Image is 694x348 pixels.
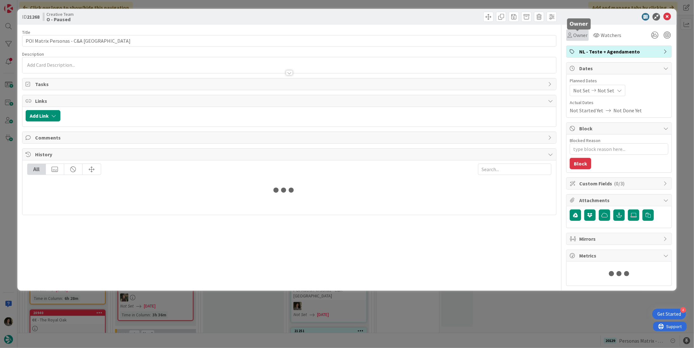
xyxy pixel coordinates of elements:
span: Links [35,97,545,105]
span: Description [22,51,44,57]
span: Comments [35,134,545,141]
span: Support [13,1,29,9]
span: ( 0/3 ) [614,180,624,187]
span: NL - Teste + Agendamento [579,48,660,55]
span: Owner [573,31,587,39]
span: Not Started Yet [570,107,603,114]
span: History [35,151,545,158]
span: Dates [579,65,660,72]
button: Block [570,158,591,169]
span: Not Set [598,87,614,94]
span: Custom Fields [579,180,660,187]
span: Not Set [573,87,590,94]
span: Mirrors [579,235,660,243]
div: All [28,164,46,175]
span: Attachments [579,196,660,204]
b: 21268 [27,14,40,20]
div: Open Get Started checklist, remaining modules: 4 [652,309,686,320]
input: Search... [478,164,551,175]
span: Planned Dates [570,78,668,84]
span: Creative Team [46,12,74,17]
span: Block [579,125,660,132]
button: Add Link [26,110,60,121]
div: Get Started [657,311,681,317]
span: ID [22,13,40,21]
span: Tasks [35,80,545,88]
span: Metrics [579,252,660,259]
h5: Owner [570,21,588,27]
span: Watchers [601,31,621,39]
span: Actual Dates [570,99,668,106]
label: Title [22,29,30,35]
input: type card name here... [22,35,556,47]
span: Not Done Yet [613,107,642,114]
b: O - Paused [46,17,74,22]
div: 4 [680,307,686,313]
label: Blocked Reason [570,138,600,143]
